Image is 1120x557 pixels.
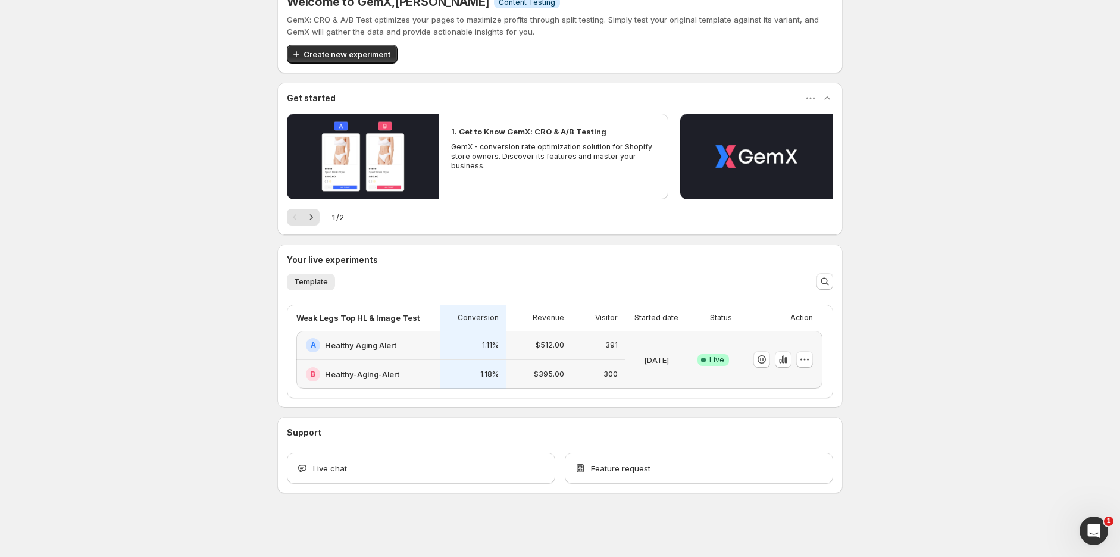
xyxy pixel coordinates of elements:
iframe: Intercom live chat [1080,517,1108,545]
p: $512.00 [536,340,564,350]
button: Search and filter results [816,273,833,290]
p: Action [790,313,813,323]
button: Play video [680,114,833,199]
p: Conversion [458,313,499,323]
p: 391 [605,340,618,350]
h3: Get started [287,92,336,104]
h2: Healthy-Aging-Alert [325,368,399,380]
p: 300 [603,370,618,379]
p: 1.11% [482,340,499,350]
p: [DATE] [644,354,669,366]
p: Revenue [533,313,564,323]
p: Status [710,313,732,323]
h3: Support [287,427,321,439]
span: Create new experiment [304,48,390,60]
p: Started date [634,313,678,323]
span: Live [709,355,724,365]
p: Weak Legs Top HL & Image Test [296,312,420,324]
span: Template [294,277,328,287]
span: Live chat [313,462,347,474]
p: GemX: CRO & A/B Test optimizes your pages to maximize profits through split testing. Simply test ... [287,14,833,37]
nav: Pagination [287,209,320,226]
button: Create new experiment [287,45,398,64]
button: Play video [287,114,439,199]
h2: A [311,340,316,350]
span: 1 / 2 [331,211,344,223]
span: Feature request [591,462,650,474]
p: $395.00 [534,370,564,379]
p: GemX - conversion rate optimization solution for Shopify store owners. Discover its features and ... [451,142,656,171]
h2: 1. Get to Know GemX: CRO & A/B Testing [451,126,606,137]
span: 1 [1104,517,1113,526]
h3: Your live experiments [287,254,378,266]
h2: Healthy Aging Alert [325,339,396,351]
p: 1.18% [480,370,499,379]
h2: B [311,370,315,379]
button: Next [303,209,320,226]
p: Visitor [595,313,618,323]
